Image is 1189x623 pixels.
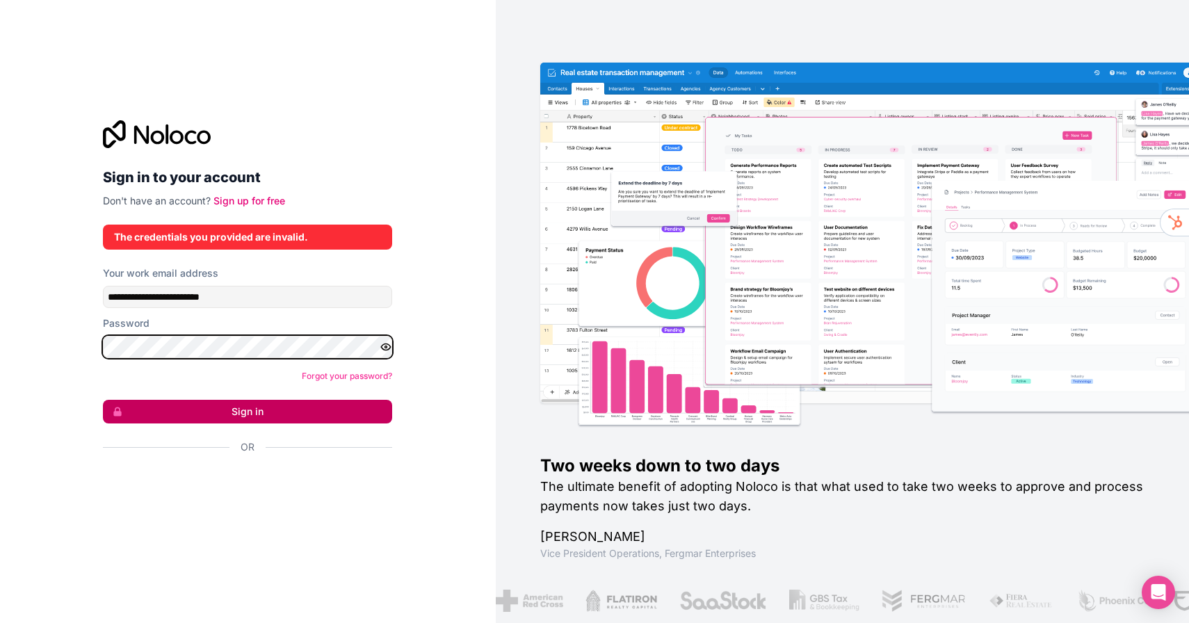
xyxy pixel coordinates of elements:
[302,371,392,381] a: Forgot your password?
[103,266,218,280] label: Your work email address
[103,195,211,207] span: Don't have an account?
[540,477,1144,516] h2: The ultimate benefit of adopting Noloco is that what used to take two weeks to approve and proces...
[1142,576,1175,609] div: Open Intercom Messenger
[540,547,1144,560] h1: Vice President Operations , Fergmar Enterprises
[96,469,388,500] iframe: Sign in with Google Button
[103,165,392,190] h2: Sign in to your account
[103,316,149,330] label: Password
[583,590,655,612] img: /assets/flatiron-C8eUkumj.png
[1074,590,1149,612] img: /assets/phoenix-BREaitsQ.png
[103,286,392,308] input: Email address
[103,336,392,358] input: Password
[879,590,964,612] img: /assets/fergmar-CudnrXN5.png
[103,400,392,423] button: Sign in
[493,590,560,612] img: /assets/american-red-cross-BAupjrZR.png
[540,455,1144,477] h1: Two weeks down to two days
[540,527,1144,547] h1: [PERSON_NAME]
[986,590,1051,612] img: /assets/fiera-fwj2N5v4.png
[241,440,254,454] span: Or
[677,590,763,612] img: /assets/saastock-C6Zbiodz.png
[114,230,381,244] div: The credentials you provided are invalid.
[213,195,285,207] a: Sign up for free
[786,590,857,612] img: /assets/gbstax-C-GtDUiK.png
